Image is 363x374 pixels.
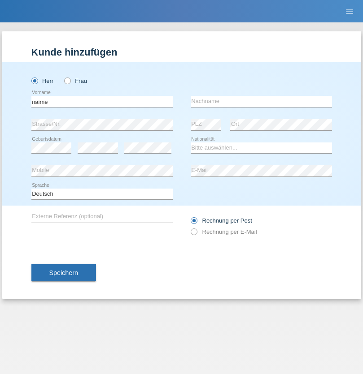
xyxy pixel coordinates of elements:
[31,77,37,83] input: Herr
[31,47,332,58] h1: Kunde hinzufügen
[345,7,354,16] i: menu
[341,9,359,14] a: menu
[191,228,197,240] input: Rechnung per E-Mail
[191,217,197,228] input: Rechnung per Post
[49,269,78,276] span: Speichern
[31,264,96,281] button: Speichern
[191,217,252,224] label: Rechnung per Post
[191,228,257,235] label: Rechnung per E-Mail
[64,77,87,84] label: Frau
[31,77,54,84] label: Herr
[64,77,70,83] input: Frau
